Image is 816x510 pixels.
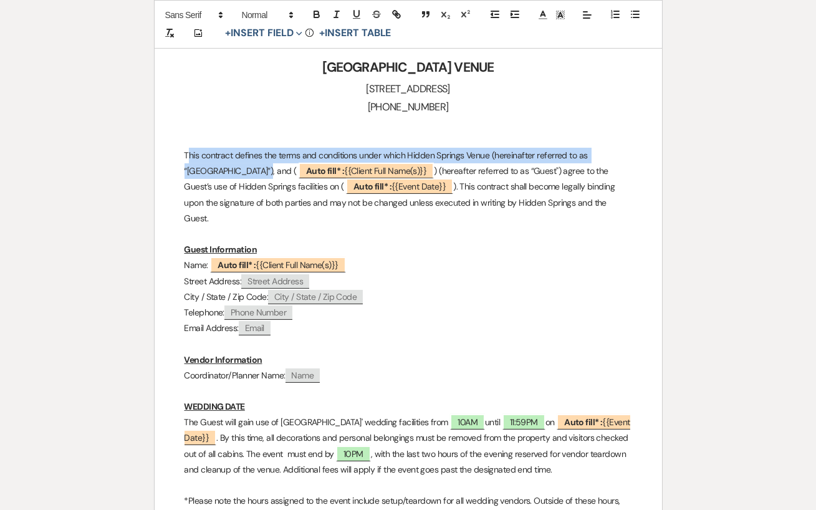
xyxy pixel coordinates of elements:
[185,244,257,255] u: Guest Information
[564,416,602,428] b: Auto fill* :
[221,26,307,41] button: Insert Field
[185,98,632,116] h3: [PHONE_NUMBER]
[226,29,231,39] span: +
[210,257,345,272] span: {{Client Full Name(s)}}
[185,305,632,320] p: Telephone:
[185,289,632,305] p: City / State / Zip Code:
[185,80,632,98] h3: [STREET_ADDRESS]
[319,29,325,39] span: +
[185,414,630,445] span: {{Event Date}}
[236,7,297,22] span: Header Formats
[268,290,363,304] span: City / State / Zip Code
[306,165,344,176] b: Auto fill* :
[502,414,545,430] span: 11:59PM
[224,306,292,320] span: Phone Number
[239,321,271,335] span: Email
[185,354,262,365] u: Vendor Information
[578,7,596,22] span: Alignment
[336,446,371,461] span: 10PM
[218,259,256,271] b: Auto fill* :
[185,368,632,383] p: Coordinator/Planner Name:
[299,163,434,178] span: {{Client Full Name(s)}}
[322,59,494,76] strong: [GEOGRAPHIC_DATA] VENUE
[185,148,632,226] p: This contract defines the terms and conditions under which Hidden Springs Venue (hereinafter refe...
[552,7,569,22] span: Text Background Color
[185,401,245,412] u: WEDDING DATE
[185,320,632,336] p: Email Address:
[353,181,391,192] b: Auto fill* :
[185,415,632,478] p: The Guest will gain use of [GEOGRAPHIC_DATA]' wedding facilities from until on . By this time, al...
[346,178,453,194] span: {{Event Date}}
[185,257,632,273] p: Name:
[450,414,485,430] span: 10AM
[315,26,395,41] button: +Insert Table
[241,274,309,289] span: Street Address
[286,368,320,383] span: Name
[534,7,552,22] span: Text Color
[185,274,632,289] p: Street Address:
